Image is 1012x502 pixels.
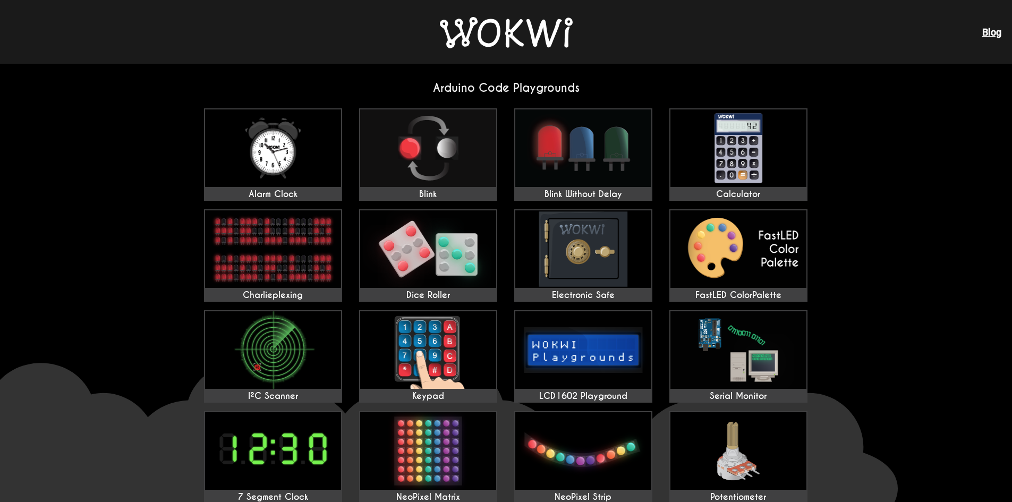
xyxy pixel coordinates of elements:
img: Keypad [360,311,496,389]
img: Dice Roller [360,210,496,288]
img: Electronic Safe [515,210,651,288]
img: NeoPixel Strip [515,412,651,490]
img: Alarm Clock [205,109,341,187]
img: Blink [360,109,496,187]
img: Calculator [670,109,806,187]
div: Alarm Clock [205,189,341,200]
img: FastLED ColorPalette [670,210,806,288]
div: Keypad [360,391,496,402]
a: Keypad [359,310,497,403]
div: I²C Scanner [205,391,341,402]
div: Blink [360,189,496,200]
a: Blink [359,108,497,201]
div: Serial Monitor [670,391,806,402]
a: LCD1602 Playground [514,310,652,403]
div: LCD1602 Playground [515,391,651,402]
img: NeoPixel Matrix [360,412,496,490]
img: Serial Monitor [670,311,806,389]
img: 7 Segment Clock [205,412,341,490]
a: I²C Scanner [204,310,342,403]
a: Serial Monitor [669,310,807,403]
h2: Arduino Code Playgrounds [195,81,817,95]
img: Wokwi [440,17,573,48]
div: Blink Without Delay [515,189,651,200]
a: Alarm Clock [204,108,342,201]
div: Charlieplexing [205,290,341,301]
a: FastLED ColorPalette [669,209,807,302]
img: Charlieplexing [205,210,341,288]
a: Dice Roller [359,209,497,302]
img: LCD1602 Playground [515,311,651,389]
div: FastLED ColorPalette [670,290,806,301]
div: Calculator [670,189,806,200]
a: Charlieplexing [204,209,342,302]
a: Blog [982,27,1001,38]
img: I²C Scanner [205,311,341,389]
div: Dice Roller [360,290,496,301]
div: Electronic Safe [515,290,651,301]
a: Blink Without Delay [514,108,652,201]
img: Blink Without Delay [515,109,651,187]
img: Potentiometer [670,412,806,490]
a: Calculator [669,108,807,201]
a: Electronic Safe [514,209,652,302]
